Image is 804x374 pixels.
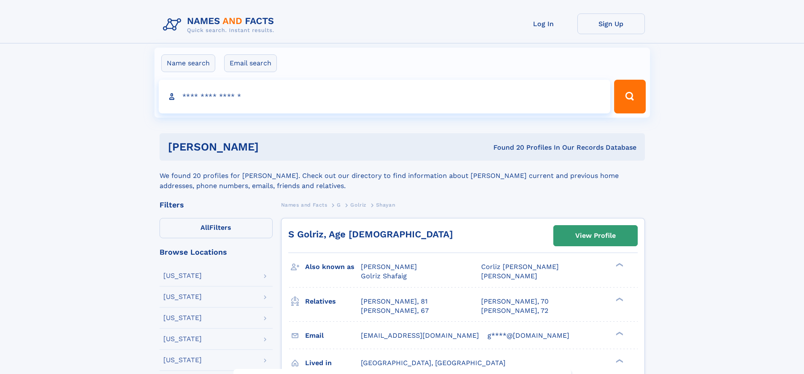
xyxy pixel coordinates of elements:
[337,199,341,210] a: G
[361,306,429,315] a: [PERSON_NAME], 67
[305,356,361,370] h3: Lived in
[510,13,577,34] a: Log In
[361,272,407,280] span: Golriz Shafaig
[361,331,479,339] span: [EMAIL_ADDRESS][DOMAIN_NAME]
[481,306,548,315] a: [PERSON_NAME], 72
[481,272,537,280] span: [PERSON_NAME]
[160,201,273,209] div: Filters
[168,142,376,152] h1: [PERSON_NAME]
[160,218,273,238] label: Filters
[160,161,645,191] div: We found 20 profiles for [PERSON_NAME]. Check out our directory to find information about [PERSON...
[305,294,361,309] h3: Relatives
[481,297,549,306] a: [PERSON_NAME], 70
[350,199,366,210] a: Golriz
[361,359,506,367] span: [GEOGRAPHIC_DATA], [GEOGRAPHIC_DATA]
[163,336,202,342] div: [US_STATE]
[224,54,277,72] label: Email search
[200,223,209,231] span: All
[337,202,341,208] span: G
[288,229,453,239] a: S Golriz, Age [DEMOGRAPHIC_DATA]
[361,263,417,271] span: [PERSON_NAME]
[305,328,361,343] h3: Email
[577,13,645,34] a: Sign Up
[160,13,281,36] img: Logo Names and Facts
[350,202,366,208] span: Golriz
[159,80,611,113] input: search input
[481,263,559,271] span: Corliz [PERSON_NAME]
[163,357,202,363] div: [US_STATE]
[305,260,361,274] h3: Also known as
[376,202,395,208] span: Shayan
[575,226,616,245] div: View Profile
[163,293,202,300] div: [US_STATE]
[376,143,636,152] div: Found 20 Profiles In Our Records Database
[614,296,624,302] div: ❯
[614,358,624,363] div: ❯
[614,80,645,113] button: Search Button
[161,54,215,72] label: Name search
[614,331,624,336] div: ❯
[163,272,202,279] div: [US_STATE]
[163,315,202,321] div: [US_STATE]
[160,248,273,256] div: Browse Locations
[361,297,428,306] a: [PERSON_NAME], 81
[614,262,624,268] div: ❯
[554,226,637,246] a: View Profile
[281,199,328,210] a: Names and Facts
